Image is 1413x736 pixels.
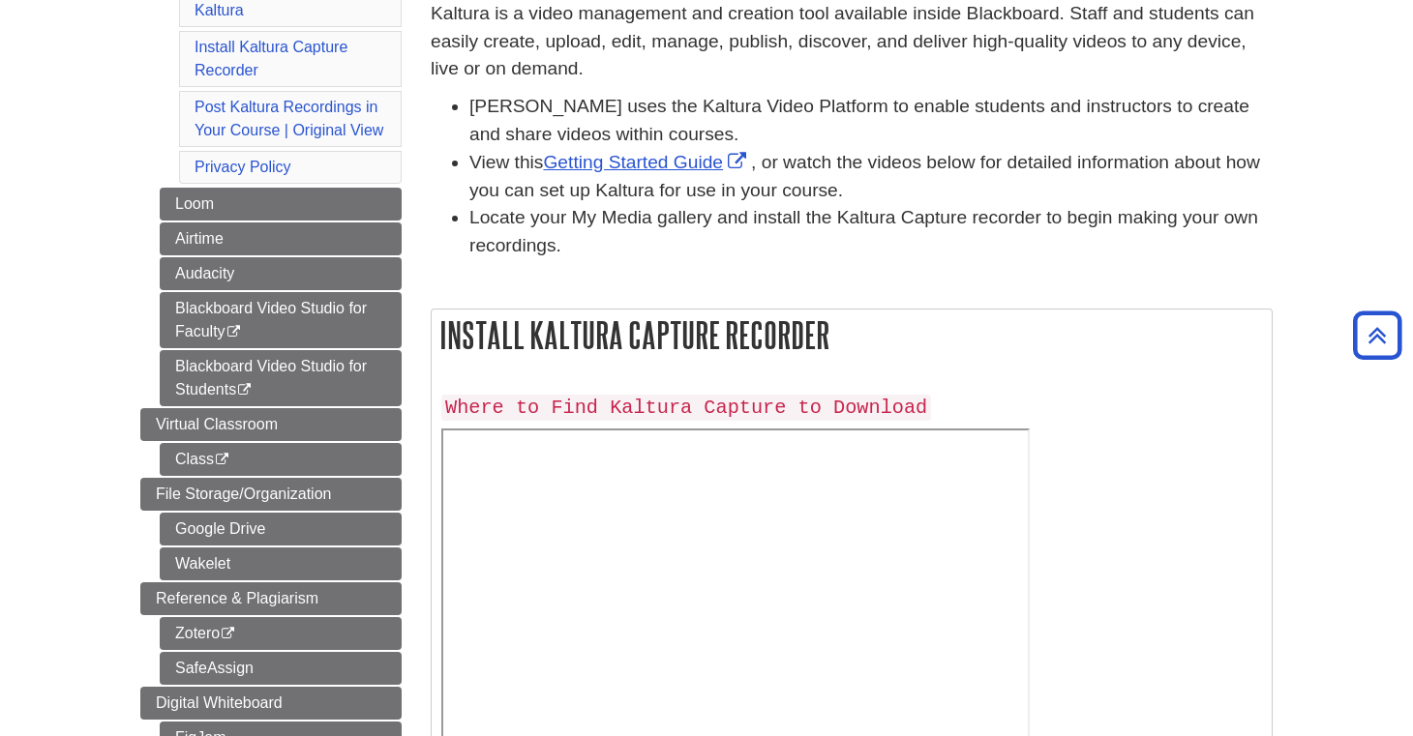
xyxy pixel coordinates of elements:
a: Install Kaltura Capture Recorder [195,39,347,78]
a: Audacity [160,257,402,290]
li: View this , or watch the videos below for detailed information about how you can set up Kaltura f... [469,149,1273,205]
i: This link opens in a new window [225,326,242,339]
a: Wakelet [160,547,402,580]
a: Back to Top [1346,322,1408,348]
a: Post Kaltura Recordings in Your Course | Original View [195,99,383,138]
a: Blackboard Video Studio for Students [160,350,402,406]
i: This link opens in a new window [214,454,230,466]
a: Zotero [160,617,402,650]
i: This link opens in a new window [236,384,253,397]
a: Reference & Plagiarism [140,582,402,615]
code: Where to Find Kaltura Capture to Download [441,395,931,421]
a: Google Drive [160,513,402,545]
span: File Storage/Organization [156,486,331,502]
a: Kaltura [195,2,244,18]
i: This link opens in a new window [220,628,236,640]
li: [PERSON_NAME] uses the Kaltura Video Platform to enable students and instructors to create and sh... [469,93,1273,149]
a: Virtual Classroom [140,408,402,441]
span: Reference & Plagiarism [156,590,318,606]
a: Airtime [160,222,402,255]
a: Class [160,443,402,476]
a: Blackboard Video Studio for Faculty [160,292,402,348]
a: Link opens in new window [543,152,751,172]
a: SafeAssign [160,652,402,685]
span: Digital Whiteboard [156,694,283,711]
a: Privacy Policy [195,159,291,175]
li: Locate your My Media gallery and install the Kaltura Capture recorder to begin making your own re... [469,204,1273,260]
a: Loom [160,188,402,221]
a: Digital Whiteboard [140,687,402,720]
span: Virtual Classroom [156,416,278,432]
h2: Install Kaltura Capture Recorder [432,309,1272,361]
a: File Storage/Organization [140,478,402,511]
